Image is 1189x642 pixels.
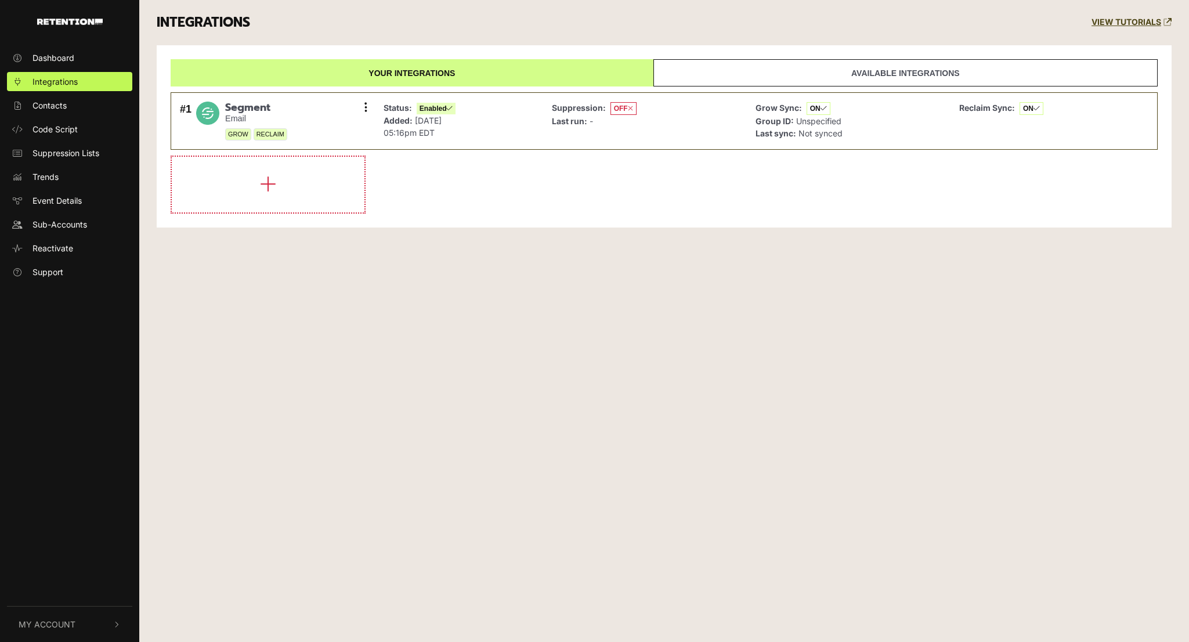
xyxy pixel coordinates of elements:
span: - [590,116,593,126]
a: Suppression Lists [7,143,132,163]
strong: Last run: [552,116,587,126]
span: Unspecified [796,116,841,126]
span: Event Details [32,194,82,207]
strong: Group ID: [756,116,794,126]
img: Retention.com [37,19,103,25]
span: Support [32,266,63,278]
span: RECLAIM [254,128,287,140]
span: Enabled [417,103,456,114]
span: Trends [32,171,59,183]
a: Integrations [7,72,132,91]
a: Support [7,262,132,282]
a: Code Script [7,120,132,139]
a: Your integrations [171,59,653,86]
span: GROW [225,128,251,140]
h3: INTEGRATIONS [157,15,250,31]
span: Suppression Lists [32,147,99,159]
img: Segment [196,102,219,125]
a: Available integrations [653,59,1158,86]
div: #1 [180,102,191,141]
span: OFF [610,102,637,115]
a: Trends [7,167,132,186]
span: ON [1020,102,1043,115]
a: Contacts [7,96,132,115]
span: ON [807,102,830,115]
span: Dashboard [32,52,74,64]
span: Reactivate [32,242,73,254]
a: Event Details [7,191,132,210]
strong: Last sync: [756,128,796,138]
strong: Reclaim Sync: [959,103,1015,113]
span: Code Script [32,123,78,135]
span: Integrations [32,75,78,88]
span: Contacts [32,99,67,111]
button: My Account [7,607,132,642]
span: Sub-Accounts [32,218,87,230]
a: Sub-Accounts [7,215,132,234]
span: [DATE] 05:16pm EDT [384,116,442,138]
small: Email [225,114,287,124]
span: Segment [225,102,287,114]
strong: Suppression: [552,103,606,113]
a: Reactivate [7,239,132,258]
a: Dashboard [7,48,132,67]
strong: Grow Sync: [756,103,802,113]
strong: Added: [384,116,413,125]
span: Not synced [798,128,843,138]
strong: Status: [384,103,412,113]
a: VIEW TUTORIALS [1092,17,1172,27]
span: My Account [19,618,75,630]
